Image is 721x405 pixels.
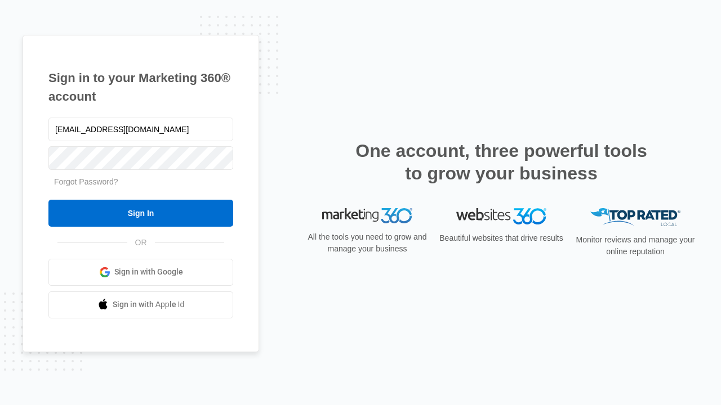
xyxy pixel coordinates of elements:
[113,299,185,310] span: Sign in with Apple Id
[322,208,412,224] img: Marketing 360
[352,139,651,184] h2: One account, three powerful tools to grow your business
[48,200,233,227] input: Sign In
[590,208,680,227] img: Top Rated Local
[438,232,564,244] p: Beautiful websites that drive results
[572,234,698,258] p: Monitor reviews and manage your online reputation
[456,208,546,224] img: Websites 360
[48,118,233,141] input: Email
[114,266,183,278] span: Sign in with Google
[48,291,233,318] a: Sign in with Apple Id
[54,177,118,186] a: Forgot Password?
[304,231,430,255] p: All the tools you need to grow and manage your business
[48,259,233,286] a: Sign in with Google
[48,69,233,106] h1: Sign in to your Marketing 360® account
[127,237,155,249] span: OR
